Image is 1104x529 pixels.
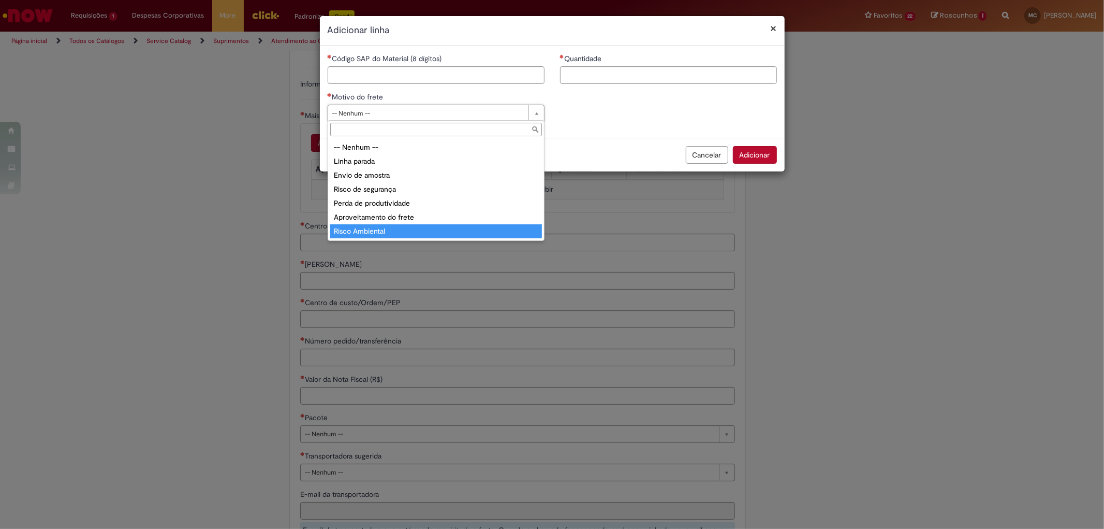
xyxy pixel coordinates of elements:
[330,154,542,168] div: Linha parada
[330,210,542,224] div: Aproveitamento do frete
[330,168,542,182] div: Envio de amostra
[330,140,542,154] div: -- Nenhum --
[328,138,544,240] ul: Motivo do frete
[330,224,542,238] div: Risco Ambiental
[330,196,542,210] div: Perda de produtividade
[330,182,542,196] div: Risco de segurança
